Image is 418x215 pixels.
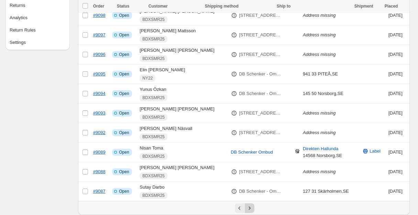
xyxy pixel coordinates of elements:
div: 145 50 Norsborg , SE [303,90,343,97]
p: [STREET_ADDRESS] [239,32,282,38]
button: DB Schenker - Ombud, TIO TILL TOLV (0.2 km) [235,69,286,80]
a: #9095 [93,71,106,76]
a: #9088 [93,169,106,174]
td: Yunus Özkan [137,84,229,104]
div: 127 31 Skärholmen , SE [303,188,349,195]
a: #9089 [93,150,106,155]
span: BDXSMR25 [142,115,165,120]
button: [STREET_ADDRESS] [235,108,286,119]
td: [PERSON_NAME] [PERSON_NAME] [137,104,229,123]
span: Open [119,130,129,135]
p: DB Schenker - Ombud, Quickshops Bredäng (0.4 km) [239,188,282,195]
span: Placed [385,4,398,9]
span: Label [370,148,381,155]
button: [STREET_ADDRESS] [235,166,286,177]
td: [PERSON_NAME] Mattsson [137,25,229,45]
a: #9098 [93,13,106,18]
span: Open [119,169,129,175]
span: NY22 [142,75,153,81]
time: Wednesday, August 27, 2025 at 3:53:59 PM [388,150,403,155]
a: #9094 [93,91,106,96]
div: 14568 Norsborg , SE [303,145,342,159]
button: Label [358,146,385,157]
div: Return Rules [10,27,36,34]
span: BDXSMR25 [142,154,165,159]
time: Thursday, August 28, 2025 at 5:48:35 AM [388,32,403,37]
span: BDXSMR25 [142,36,165,42]
span: Open [119,189,129,194]
td: [PERSON_NAME] Näsvall [137,123,229,143]
i: Address missing [303,169,335,174]
span: BDXSMR25 [142,134,165,140]
button: Direkten Hallunda [299,143,342,154]
span: Open [119,110,129,116]
span: Shipping method [205,4,239,9]
time: Wednesday, August 27, 2025 at 3:21:24 PM [388,169,403,174]
a: #9097 [93,32,106,37]
time: Thursday, August 28, 2025 at 12:47:48 AM [388,91,403,96]
div: Analytics [10,14,27,21]
i: Address missing [303,13,335,18]
span: Status [117,4,130,9]
a: #9096 [93,52,106,57]
span: Order [93,4,104,9]
p: [STREET_ADDRESS] [239,110,282,117]
td: Sutay Darbo [137,182,229,201]
i: Address missing [303,130,335,135]
td: [PERSON_NAME] [PERSON_NAME] [137,6,229,25]
span: Open [119,13,129,18]
button: DB Schenker Ombud [227,147,277,158]
span: Customer [148,4,168,9]
time: Wednesday, August 27, 2025 at 2:43:33 PM [388,189,403,194]
span: Open [119,32,129,38]
nav: Pagination [78,201,410,215]
button: Settings [8,37,68,48]
a: #9087 [93,189,106,194]
button: Previous [235,203,244,213]
a: #9093 [93,110,106,116]
time: Wednesday, August 27, 2025 at 7:43:45 PM [388,130,403,135]
span: BDXSMR25 [142,56,165,61]
span: Open [119,52,129,57]
button: Return Rules [8,25,68,36]
div: Returns [10,2,25,9]
button: DB Schenker - Ombud, Quickshops Bredäng (0.4 km) [235,186,286,197]
p: DB Schenker - Ombud, QUICKERs Fittja T-bana (0.5 km) [239,90,282,97]
button: Next [245,203,254,213]
span: Open [119,71,129,77]
td: [PERSON_NAME] [PERSON_NAME] [137,162,229,182]
button: Analytics [8,12,68,23]
i: Address missing [303,110,335,116]
span: DB Schenker Ombud [231,150,273,155]
i: Address missing [303,32,335,37]
span: BDXSMR25 [142,17,165,22]
p: [STREET_ADDRESS] [239,51,282,58]
button: [STREET_ADDRESS] [235,49,286,60]
span: BDXSMR25 [142,95,165,100]
i: Address missing [303,52,335,57]
p: [STREET_ADDRESS] [239,168,282,175]
time: Thursday, August 28, 2025 at 5:03:11 AM [388,71,403,76]
button: [STREET_ADDRESS] [235,127,286,138]
p: [STREET_ADDRESS] [239,12,282,19]
span: BDXSMR25 [142,173,165,179]
button: [STREET_ADDRESS] [235,29,286,40]
p: DB Schenker - Ombud, TIO TILL TOLV (0.2 km) [239,71,282,77]
td: Nisan Toma [137,143,229,162]
td: [PERSON_NAME] [PERSON_NAME] [137,45,229,64]
button: [STREET_ADDRESS] [235,10,286,21]
div: Settings [10,39,26,46]
span: Ship to [277,4,291,9]
td: Elin [PERSON_NAME] [137,64,229,84]
time: Thursday, August 28, 2025 at 5:41:47 AM [388,52,403,57]
span: Shipment [354,4,373,9]
button: DB Schenker - Ombud, QUICKERs Fittja T-bana (0.5 km) [235,88,286,99]
time: Wednesday, August 27, 2025 at 8:40:55 PM [388,110,403,116]
time: Thursday, August 28, 2025 at 6:59:03 AM [388,13,403,18]
span: Direkten Hallunda [303,146,338,152]
span: BDXSMR25 [142,193,165,198]
span: Open [119,91,129,96]
p: [STREET_ADDRESS] [239,129,282,136]
span: Open [119,150,129,155]
div: 941 33 PITEÅ , SE [303,71,338,77]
